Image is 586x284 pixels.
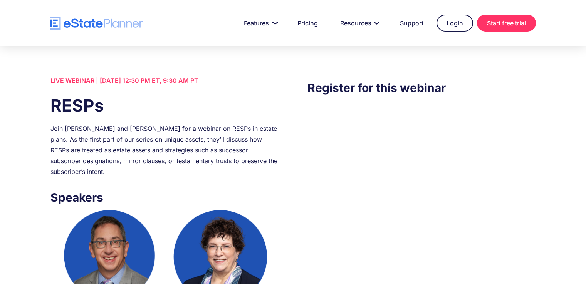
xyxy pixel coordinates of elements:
[437,15,473,32] a: Login
[50,123,279,177] div: Join [PERSON_NAME] and [PERSON_NAME] for a webinar on RESPs in estate plans. As the first part of...
[50,75,279,86] div: LIVE WEBINAR | [DATE] 12:30 PM ET, 9:30 AM PT
[477,15,536,32] a: Start free trial
[307,79,536,97] h3: Register for this webinar
[288,15,327,31] a: Pricing
[50,189,279,206] h3: Speakers
[50,17,143,30] a: home
[235,15,284,31] a: Features
[50,94,279,117] h1: RESPs
[391,15,433,31] a: Support
[307,112,536,170] iframe: Form 0
[331,15,387,31] a: Resources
